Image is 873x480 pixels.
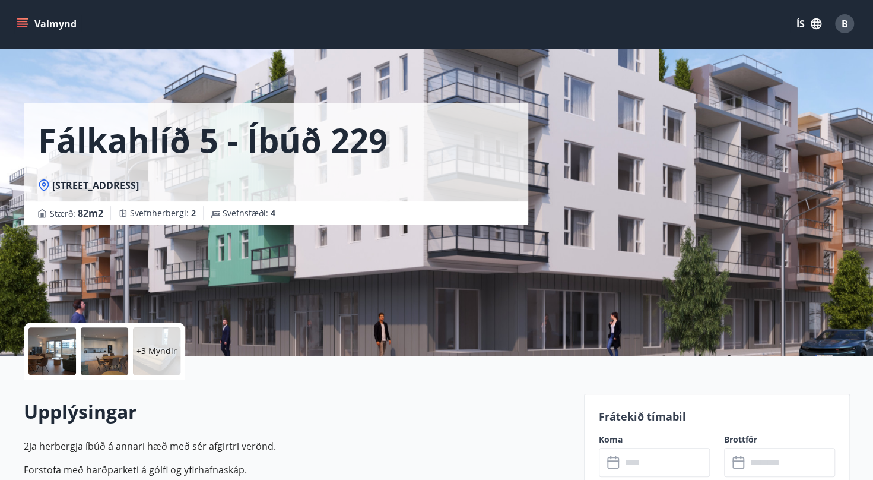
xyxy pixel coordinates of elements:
span: 2 [191,207,196,219]
p: +3 Myndir [136,345,177,357]
label: Brottför [724,434,835,446]
span: [STREET_ADDRESS] [52,179,139,192]
button: menu [14,13,81,34]
span: 4 [271,207,275,219]
span: 82 m2 [78,207,103,220]
span: Svefnherbergi : [130,207,196,219]
span: Stærð : [50,206,103,220]
p: Forstofa með harðparketi á gólfi og yfirhafnaskáp. [24,463,570,477]
p: 2ja herbergja íbúð á annari hæð með sér afgirtri verönd. [24,439,570,453]
button: ÍS [790,13,828,34]
p: Frátekið tímabil [599,409,835,424]
label: Koma [599,434,710,446]
h2: Upplýsingar [24,399,570,425]
span: Svefnstæði : [223,207,275,219]
h1: Fálkahlíð 5 - íbúð 229 [38,117,388,162]
span: B [842,17,848,30]
button: B [830,10,859,38]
